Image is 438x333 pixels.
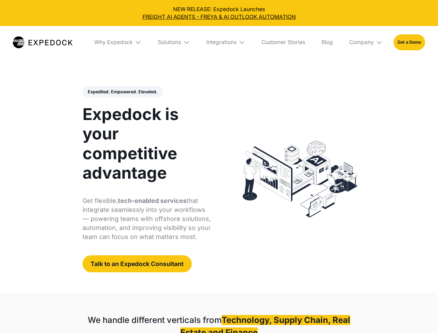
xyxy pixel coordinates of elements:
a: Customer Stories [256,26,310,59]
a: FREIGHT AI AGENTS - FREYA & AI OUTLOOK AUTOMATION [6,13,433,21]
a: Talk to an Expedock Consultant [83,255,192,272]
strong: tech-enabled services [118,197,187,204]
p: Get flexible, that integrate seamlessly into your workflows — powering teams with offshore soluti... [83,196,211,241]
div: Integrations [206,39,237,46]
div: Company [349,39,374,46]
div: Solutions [153,26,196,59]
a: Get a Demo [394,34,425,50]
div: Why Expedock [94,39,133,46]
div: Company [344,26,388,59]
strong: We handle different verticals from [88,315,222,325]
div: Why Expedock [89,26,147,59]
div: NEW RELEASE: Expedock Launches [6,6,433,21]
iframe: Chat Widget [403,300,438,333]
h1: Expedock is your competitive advantage [83,104,211,182]
a: Blog [316,26,338,59]
div: Solutions [158,39,181,46]
div: Integrations [201,26,251,59]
